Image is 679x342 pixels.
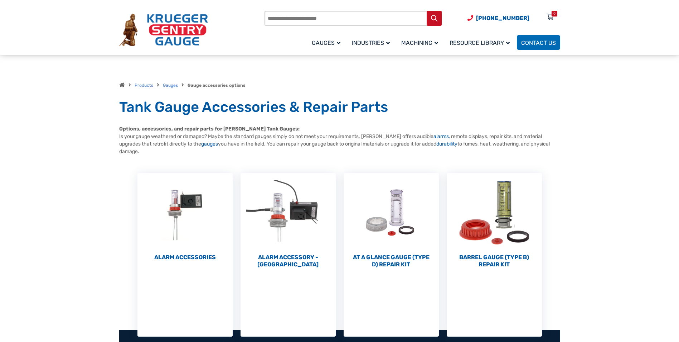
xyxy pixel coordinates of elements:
a: Visit product category At a Glance Gauge (Type D) Repair Kit [344,173,439,268]
a: Resource Library [445,34,517,51]
a: Contact Us [517,35,560,50]
span: [PHONE_NUMBER] [476,15,529,22]
strong: Options, accessories, and repair parts for [PERSON_NAME] Tank Gauges: [119,126,300,132]
span: Resource Library [450,39,510,46]
span: Contact Us [521,39,556,46]
h2: At a Glance Gauge (Type D) Repair Kit [344,254,439,268]
div: 0 [553,11,556,16]
a: Visit product category Barrel Gauge (Type B) Repair Kit [447,173,542,268]
img: At a Glance Gauge (Type D) Repair Kit [344,173,439,252]
a: Industries [348,34,397,51]
span: Industries [352,39,390,46]
strong: Gauge accessories options [188,83,246,88]
h2: Alarm Accessories [137,254,233,261]
a: Visit product category Alarm Accessories [137,173,233,261]
span: Machining [401,39,438,46]
img: Krueger Sentry Gauge [119,14,208,47]
a: Phone Number (920) 434-8860 [467,14,529,23]
p: Is your gauge weathered or damaged? Maybe the standard gauges simply do not meet your requirement... [119,125,560,155]
span: Gauges [312,39,340,46]
a: Gauges [307,34,348,51]
h2: Barrel Gauge (Type B) Repair Kit [447,254,542,268]
a: Products [135,83,153,88]
a: alarms [433,133,449,139]
img: Alarm Accessory - DC [241,173,336,252]
a: Visit product category Alarm Accessory - DC [241,173,336,268]
img: Barrel Gauge (Type B) Repair Kit [447,173,542,252]
a: durability [436,141,457,147]
a: gauges [201,141,218,147]
a: Machining [397,34,445,51]
h2: Alarm Accessory - [GEOGRAPHIC_DATA] [241,254,336,268]
img: Alarm Accessories [137,173,233,252]
h1: Tank Gauge Accessories & Repair Parts [119,98,560,116]
a: Gauges [163,83,178,88]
